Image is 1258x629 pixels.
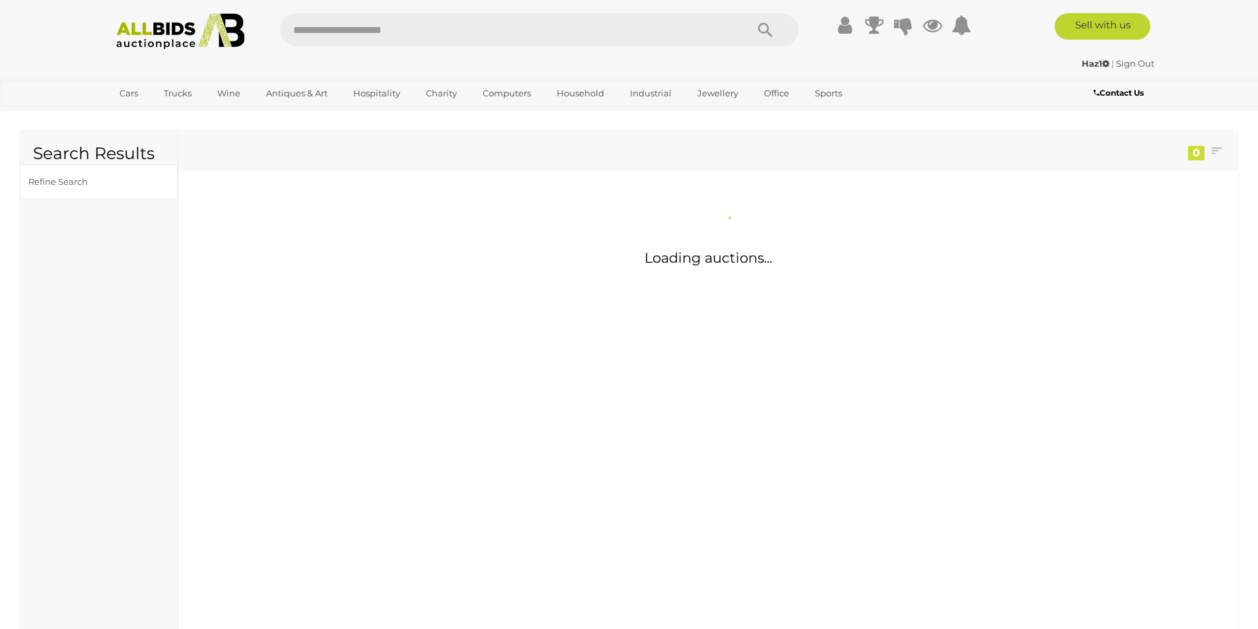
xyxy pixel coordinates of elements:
[1188,146,1205,160] div: 0
[209,83,249,104] a: Wine
[474,83,540,104] a: Computers
[1111,58,1114,69] span: |
[345,83,409,104] a: Hospitality
[109,13,252,50] img: Allbids.com.au
[258,83,336,104] a: Antiques & Art
[806,83,851,104] a: Sports
[33,145,164,163] h2: Search Results
[1116,58,1154,69] a: Sign Out
[111,83,147,104] a: Cars
[1082,58,1109,69] strong: Haz1
[1094,86,1147,100] a: Contact Us
[689,83,747,104] a: Jewellery
[621,83,680,104] a: Industrial
[548,83,613,104] a: Household
[417,83,466,104] a: Charity
[755,83,798,104] a: Office
[111,104,222,126] a: [GEOGRAPHIC_DATA]
[28,174,137,189] div: Refine Search
[1082,58,1111,69] a: Haz1
[732,13,798,46] button: Search
[1094,88,1144,98] b: Contact Us
[1055,13,1150,40] a: Sell with us
[155,83,200,104] a: Trucks
[645,249,772,266] span: Loading auctions...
